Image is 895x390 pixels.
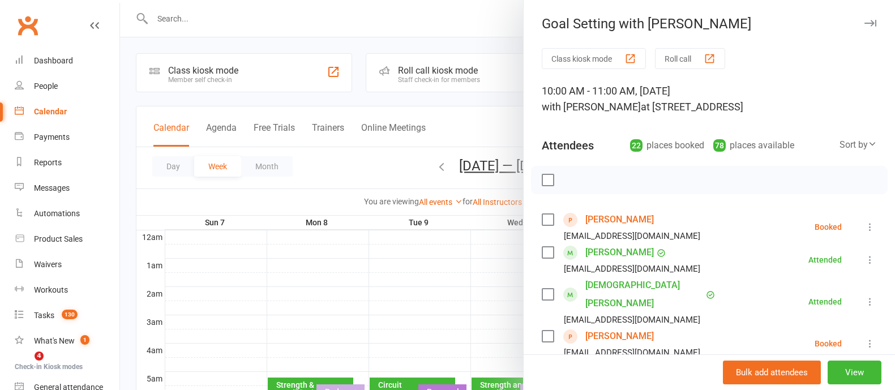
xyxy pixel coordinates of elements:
[62,310,78,319] span: 130
[35,352,44,361] span: 4
[34,107,67,116] div: Calendar
[34,56,73,65] div: Dashboard
[808,298,842,306] div: Attended
[564,345,700,360] div: [EMAIL_ADDRESS][DOMAIN_NAME]
[80,335,89,345] span: 1
[713,139,726,152] div: 78
[585,327,654,345] a: [PERSON_NAME]
[564,312,700,327] div: [EMAIL_ADDRESS][DOMAIN_NAME]
[34,336,75,345] div: What's New
[15,201,119,226] a: Automations
[34,82,58,91] div: People
[34,183,70,192] div: Messages
[630,138,704,153] div: places booked
[15,277,119,303] a: Workouts
[828,361,881,384] button: View
[564,229,700,243] div: [EMAIL_ADDRESS][DOMAIN_NAME]
[713,138,794,153] div: places available
[15,252,119,277] a: Waivers
[15,150,119,175] a: Reports
[542,83,877,115] div: 10:00 AM - 11:00 AM, [DATE]
[630,139,643,152] div: 22
[641,101,743,113] span: at [STREET_ADDRESS]
[15,74,119,99] a: People
[15,99,119,125] a: Calendar
[542,48,646,69] button: Class kiosk mode
[34,158,62,167] div: Reports
[34,209,80,218] div: Automations
[808,256,842,264] div: Attended
[15,175,119,201] a: Messages
[542,138,594,153] div: Attendees
[15,328,119,354] a: What's New1
[585,211,654,229] a: [PERSON_NAME]
[34,260,62,269] div: Waivers
[655,48,725,69] button: Roll call
[840,138,877,152] div: Sort by
[14,11,42,40] a: Clubworx
[15,48,119,74] a: Dashboard
[34,234,83,243] div: Product Sales
[815,340,842,348] div: Booked
[34,285,68,294] div: Workouts
[585,243,654,262] a: [PERSON_NAME]
[585,276,703,312] a: [DEMOGRAPHIC_DATA][PERSON_NAME]
[723,361,821,384] button: Bulk add attendees
[542,101,641,113] span: with [PERSON_NAME]
[15,226,119,252] a: Product Sales
[15,303,119,328] a: Tasks 130
[34,132,70,142] div: Payments
[524,16,895,32] div: Goal Setting with [PERSON_NAME]
[815,223,842,231] div: Booked
[34,311,54,320] div: Tasks
[15,125,119,150] a: Payments
[564,262,700,276] div: [EMAIL_ADDRESS][DOMAIN_NAME]
[11,352,38,379] iframe: Intercom live chat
